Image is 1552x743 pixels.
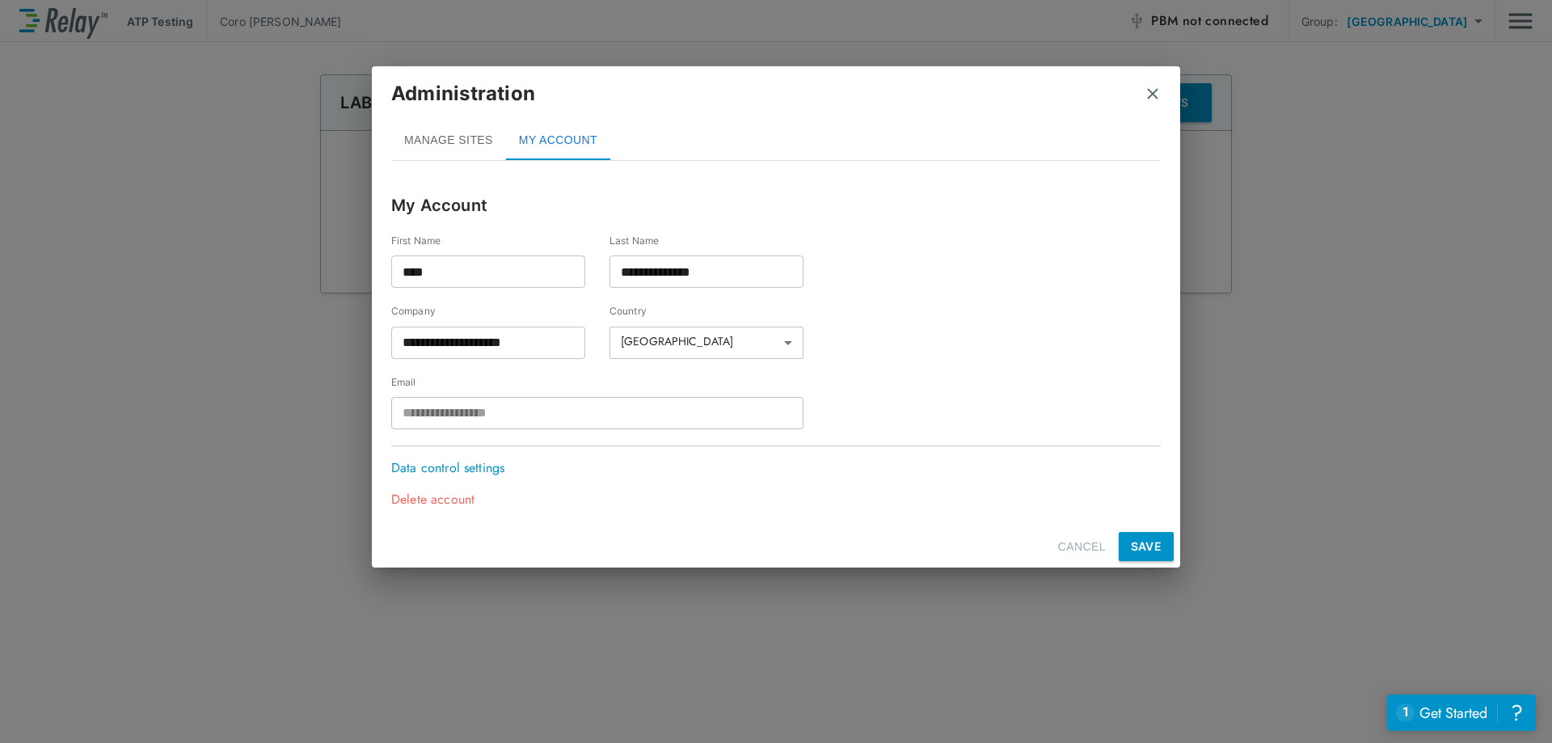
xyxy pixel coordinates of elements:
[391,193,1161,217] p: My Account
[1119,532,1174,561] button: SAVE
[391,458,512,478] p: Data control settings
[609,321,803,364] div: [GEOGRAPHIC_DATA]
[506,121,610,160] button: MY ACCOUNT
[609,234,803,247] label: Last Name
[391,490,496,509] p: Delete account
[391,304,609,318] label: Company
[391,234,609,247] label: First Name
[391,121,506,160] button: MANAGE SITES
[391,79,535,108] p: Administration
[1052,532,1112,562] button: CANCEL
[1387,694,1536,731] iframe: Resource center
[609,304,828,318] label: Country
[1145,86,1161,102] button: close
[1145,86,1161,102] img: Close
[391,375,828,389] label: Email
